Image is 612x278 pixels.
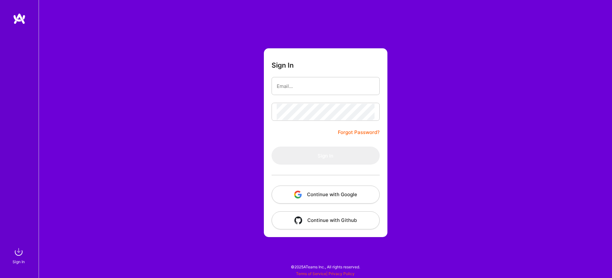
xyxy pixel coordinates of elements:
[13,258,25,265] div: Sign In
[277,78,375,94] input: Email...
[272,61,294,69] h3: Sign In
[294,216,302,224] img: icon
[329,271,355,276] a: Privacy Policy
[13,13,26,24] img: logo
[296,271,355,276] span: |
[272,186,380,204] button: Continue with Google
[39,259,612,275] div: © 2025 ATeams Inc., All rights reserved.
[338,129,380,136] a: Forgot Password?
[294,191,302,198] img: icon
[12,245,25,258] img: sign in
[272,147,380,165] button: Sign In
[296,271,326,276] a: Terms of Service
[272,211,380,229] button: Continue with Github
[14,245,25,265] a: sign inSign In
